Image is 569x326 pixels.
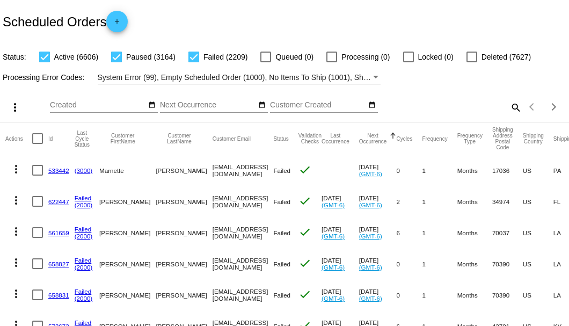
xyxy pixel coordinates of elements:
a: (GMT-6) [322,264,345,271]
h2: Scheduled Orders [3,11,128,32]
mat-icon: date_range [368,101,376,110]
span: Failed [273,167,290,174]
mat-cell: US [523,186,553,217]
a: (2000) [75,264,93,271]
mat-cell: US [523,248,553,279]
a: (GMT-6) [359,233,382,240]
input: Customer Created [270,101,367,110]
mat-cell: [DATE] [359,186,397,217]
mat-cell: 2 [396,186,422,217]
input: Next Occurrence [160,101,257,110]
a: (GMT-6) [359,295,382,302]
a: (2000) [75,295,93,302]
mat-cell: 0 [396,248,422,279]
mat-cell: 1 [422,155,457,186]
a: Failed [75,226,92,233]
mat-cell: US [523,217,553,248]
mat-cell: [DATE] [359,279,397,310]
mat-icon: search [509,99,522,115]
input: Created [50,101,147,110]
button: Change sorting for LastProcessingCycleId [75,130,90,148]
mat-cell: 17036 [492,155,523,186]
button: Change sorting for Status [273,135,288,142]
button: Change sorting for Frequency [422,135,447,142]
mat-cell: Months [457,155,492,186]
button: Change sorting for CustomerFirstName [99,133,146,144]
mat-icon: more_vert [10,287,23,300]
span: Locked (0) [418,50,454,63]
a: (3000) [75,167,93,174]
mat-icon: date_range [258,101,266,110]
button: Change sorting for CustomerEmail [213,135,251,142]
mat-icon: add [111,18,123,31]
mat-cell: [PERSON_NAME] [156,217,212,248]
mat-cell: Months [457,186,492,217]
span: Active (6606) [54,50,98,63]
mat-cell: [DATE] [359,155,397,186]
mat-cell: [PERSON_NAME] [99,186,156,217]
a: (GMT-6) [322,295,345,302]
a: Failed [75,194,92,201]
span: Queued (0) [275,50,313,63]
span: Failed [273,260,290,267]
a: (GMT-6) [359,170,382,177]
a: (GMT-6) [322,201,345,208]
mat-cell: Months [457,279,492,310]
a: (GMT-6) [322,233,345,240]
mat-cell: 6 [396,217,422,248]
mat-cell: [DATE] [359,217,397,248]
mat-cell: [EMAIL_ADDRESS][DOMAIN_NAME] [213,155,274,186]
button: Next page [543,96,565,118]
a: Failed [75,257,92,264]
mat-icon: check [298,288,311,301]
mat-cell: 70390 [492,279,523,310]
button: Change sorting for ShippingCountry [523,133,544,144]
mat-cell: [PERSON_NAME] [156,279,212,310]
mat-cell: 1 [422,186,457,217]
button: Change sorting for LastOccurrenceUtc [322,133,349,144]
mat-icon: check [298,194,311,207]
mat-cell: [PERSON_NAME] [156,186,212,217]
mat-icon: check [298,226,311,238]
span: Paused (3164) [126,50,176,63]
a: 658827 [48,260,69,267]
mat-icon: check [298,163,311,176]
button: Change sorting for NextOccurrenceUtc [359,133,387,144]
a: Failed [75,319,92,326]
mat-cell: [DATE] [322,186,359,217]
mat-icon: check [298,257,311,270]
a: (2000) [75,233,93,240]
button: Change sorting for FrequencyType [457,133,483,144]
mat-cell: US [523,155,553,186]
span: Failed [273,229,290,236]
mat-cell: [PERSON_NAME] [99,279,156,310]
mat-cell: 1 [422,279,457,310]
mat-cell: [PERSON_NAME] [156,248,212,279]
mat-cell: Marnette [99,155,156,186]
button: Change sorting for ShippingPostcode [492,127,513,150]
mat-cell: 1 [422,217,457,248]
mat-cell: [DATE] [322,217,359,248]
mat-cell: Months [457,248,492,279]
mat-cell: 1 [422,248,457,279]
mat-cell: US [523,279,553,310]
mat-cell: 34974 [492,186,523,217]
span: Deleted (7627) [482,50,531,63]
mat-cell: [PERSON_NAME] [99,248,156,279]
mat-cell: [EMAIL_ADDRESS][DOMAIN_NAME] [213,186,274,217]
span: Failed (2209) [203,50,248,63]
a: (GMT-6) [359,201,382,208]
a: (2000) [75,201,93,208]
mat-cell: Months [457,217,492,248]
mat-cell: [EMAIL_ADDRESS][DOMAIN_NAME] [213,217,274,248]
a: (GMT-6) [359,264,382,271]
a: 533442 [48,167,69,174]
mat-icon: more_vert [10,256,23,269]
mat-cell: 70037 [492,217,523,248]
a: Failed [75,288,92,295]
mat-header-cell: Actions [5,122,32,155]
span: Failed [273,292,290,299]
span: Status: [3,53,26,61]
a: 622447 [48,198,69,205]
button: Change sorting for CustomerLastName [156,133,202,144]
